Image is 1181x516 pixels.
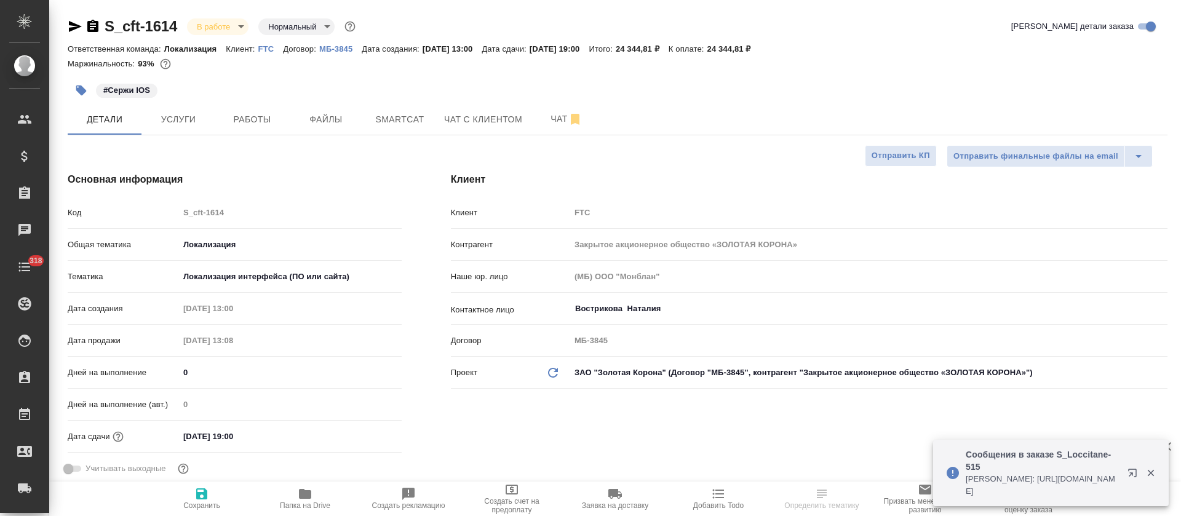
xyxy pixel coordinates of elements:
[570,362,1167,383] div: ЗАО "Золотая Корона" (Договор "МБ-3845", контрагент "Закрытое акционерное общество «ЗОЛОТАЯ КОРОН...
[451,239,570,251] p: Контрагент
[223,112,282,127] span: Работы
[68,207,179,219] p: Код
[149,112,208,127] span: Услуги
[258,43,284,54] a: FTC
[68,172,402,187] h4: Основная информация
[966,448,1119,473] p: Сообщения в заказе S_Loccitane-515
[357,482,460,516] button: Создать рекламацию
[68,19,82,34] button: Скопировать ссылку для ЯМессенджера
[280,501,330,510] span: Папка на Drive
[68,303,179,315] p: Дата создания
[68,431,110,443] p: Дата сдачи
[693,501,744,510] span: Добавить Todo
[570,268,1167,285] input: Пустое поле
[157,56,173,72] button: 1353.40 RUB;
[258,18,335,35] div: В работе
[85,462,166,475] span: Учитывать выходные
[451,367,478,379] p: Проект
[1138,467,1163,478] button: Закрыть
[75,112,134,127] span: Детали
[570,204,1167,221] input: Пустое поле
[451,335,570,347] p: Договор
[226,44,258,54] p: Клиент:
[179,331,287,349] input: Пустое поле
[253,482,357,516] button: Папка на Drive
[179,395,402,413] input: Пустое поле
[881,497,969,514] span: Призвать менеджера по развитию
[372,501,445,510] span: Создать рекламацию
[68,335,179,347] p: Дата продажи
[68,77,95,104] button: Добавить тэг
[319,43,362,54] a: МБ-3845
[264,22,320,32] button: Нормальный
[1120,461,1150,490] button: Открыть в новой вкладке
[537,111,596,127] span: Чат
[258,44,284,54] p: FTC
[451,304,570,316] p: Контактное лицо
[193,22,234,32] button: В работе
[138,59,157,68] p: 93%
[342,18,358,34] button: Доп статусы указывают на важность/срочность заказа
[179,234,402,255] div: Локализация
[873,482,977,516] button: Призвать менеджера по развитию
[68,271,179,283] p: Тематика
[589,44,615,54] p: Итого:
[616,44,669,54] p: 24 344,81 ₽
[570,236,1167,253] input: Пустое поле
[85,19,100,34] button: Скопировать ссылку
[187,18,249,35] div: В работе
[563,482,667,516] button: Заявка на доставку
[105,18,177,34] a: S_cft-1614
[530,44,589,54] p: [DATE] 19:00
[451,207,570,219] p: Клиент
[467,497,556,514] span: Создать счет на предоплату
[1161,308,1163,310] button: Open
[568,112,583,127] svg: Отписаться
[68,367,179,379] p: Дней на выполнение
[669,44,707,54] p: К оплате:
[3,252,46,282] a: 318
[966,473,1119,498] p: [PERSON_NAME]: [URL][DOMAIN_NAME]
[362,44,422,54] p: Дата создания:
[183,501,220,510] span: Сохранить
[283,44,319,54] p: Договор:
[947,145,1153,167] div: split button
[179,204,402,221] input: Пустое поле
[460,482,563,516] button: Создать счет на предоплату
[296,112,356,127] span: Файлы
[667,482,770,516] button: Добавить Todo
[570,331,1167,349] input: Пустое поле
[865,145,937,167] button: Отправить КП
[68,44,164,54] p: Ответственная команда:
[179,266,402,287] div: Локализация интерфейса (ПО или сайта)
[179,300,287,317] input: Пустое поле
[370,112,429,127] span: Smartcat
[68,239,179,251] p: Общая тематика
[444,112,522,127] span: Чат с клиентом
[68,399,179,411] p: Дней на выполнение (авт.)
[707,44,760,54] p: 24 344,81 ₽
[482,44,529,54] p: Дата сдачи:
[110,429,126,445] button: Если добавить услуги и заполнить их объемом, то дата рассчитается автоматически
[319,44,362,54] p: МБ-3845
[423,44,482,54] p: [DATE] 13:00
[770,482,873,516] button: Определить тематику
[179,427,287,445] input: ✎ Введи что-нибудь
[582,501,648,510] span: Заявка на доставку
[953,149,1118,164] span: Отправить финальные файлы на email
[164,44,226,54] p: Локализация
[179,363,402,381] input: ✎ Введи что-нибудь
[1011,20,1134,33] span: [PERSON_NAME] детали заказа
[451,271,570,283] p: Наше юр. лицо
[872,149,930,163] span: Отправить КП
[947,145,1125,167] button: Отправить финальные файлы на email
[68,59,138,68] p: Маржинальность:
[103,84,150,97] p: #Сержи IOS
[784,501,859,510] span: Определить тематику
[175,461,191,477] button: Выбери, если сб и вс нужно считать рабочими днями для выполнения заказа.
[150,482,253,516] button: Сохранить
[95,84,159,95] span: Сержи IOS
[22,255,50,267] span: 318
[451,172,1167,187] h4: Клиент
